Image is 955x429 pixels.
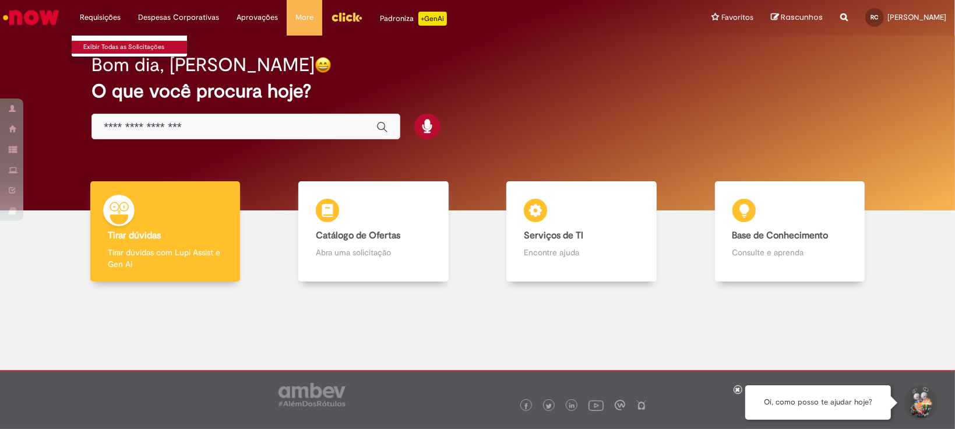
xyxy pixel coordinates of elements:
img: logo_footer_facebook.png [523,403,529,409]
span: [PERSON_NAME] [887,12,946,22]
b: Catálogo de Ofertas [316,230,400,241]
div: Oi, como posso te ajudar hoje? [745,385,891,420]
a: Tirar dúvidas Tirar dúvidas com Lupi Assist e Gen Ai [61,181,269,282]
p: Encontre ajuda [524,247,639,258]
span: RC [871,13,879,21]
p: Consulte e aprenda [732,247,848,258]
button: Iniciar Conversa de Suporte [903,385,938,420]
img: happy-face.png [315,57,332,73]
a: Catálogo de Ofertas Abra uma solicitação [269,181,477,282]
img: logo_footer_youtube.png [588,398,604,413]
a: Serviços de TI Encontre ajuda [478,181,686,282]
span: Despesas Corporativas [138,12,219,23]
img: ServiceNow [1,6,61,29]
span: Aprovações [237,12,278,23]
span: Requisições [80,12,121,23]
h2: O que você procura hoje? [91,81,864,101]
img: logo_footer_twitter.png [546,403,552,409]
div: Padroniza [380,12,447,26]
a: Base de Conhecimento Consulte e aprenda [686,181,894,282]
p: +GenAi [418,12,447,26]
img: logo_footer_linkedin.png [569,403,575,410]
b: Base de Conhecimento [732,230,829,241]
img: logo_footer_workplace.png [615,400,625,410]
span: Favoritos [721,12,753,23]
span: More [295,12,313,23]
img: logo_footer_ambev_rotulo_gray.png [279,383,346,406]
b: Serviços de TI [524,230,583,241]
p: Tirar dúvidas com Lupi Assist e Gen Ai [108,247,223,270]
h2: Bom dia, [PERSON_NAME] [91,55,315,75]
ul: Requisições [71,35,188,57]
p: Abra uma solicitação [316,247,431,258]
b: Tirar dúvidas [108,230,161,241]
img: click_logo_yellow_360x200.png [331,8,362,26]
img: logo_footer_naosei.png [636,400,647,410]
span: Rascunhos [781,12,823,23]
a: Exibir Todas as Solicitações [72,41,200,54]
a: Rascunhos [771,12,823,23]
